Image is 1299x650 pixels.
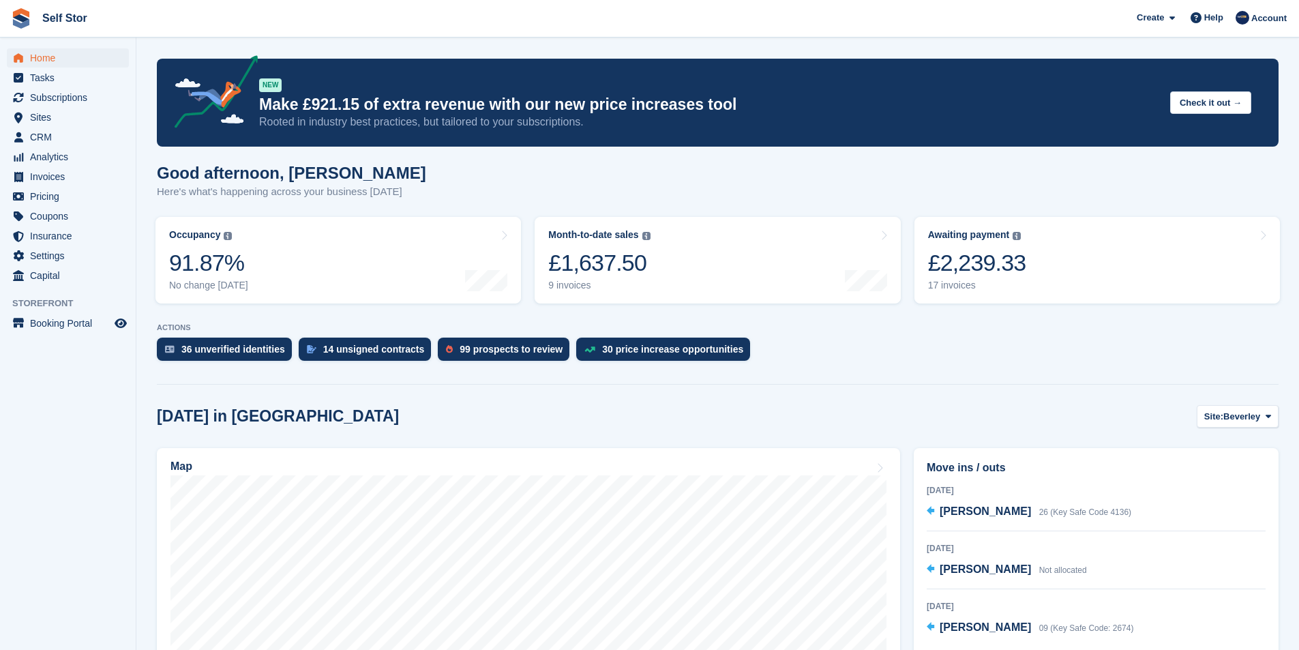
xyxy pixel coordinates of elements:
img: prospect-51fa495bee0391a8d652442698ab0144808aea92771e9ea1ae160a38d050c398.svg [446,345,453,353]
img: contract_signature_icon-13c848040528278c33f63329250d36e43548de30e8caae1d1a13099fd9432cc5.svg [307,345,316,353]
a: 36 unverified identities [157,338,299,368]
a: Self Stor [37,7,93,29]
span: 26 (Key Safe Code 4136) [1039,507,1131,517]
button: Check it out → [1170,91,1251,114]
img: Chris Rice [1236,11,1249,25]
a: Occupancy 91.87% No change [DATE] [155,217,521,304]
div: 17 invoices [928,280,1026,291]
span: Pricing [30,187,112,206]
button: Site: Beverley [1197,405,1279,428]
a: Month-to-date sales £1,637.50 9 invoices [535,217,900,304]
img: stora-icon-8386f47178a22dfd0bd8f6a31ec36ba5ce8667c1dd55bd0f319d3a0aa187defe.svg [11,8,31,29]
div: NEW [259,78,282,92]
a: 99 prospects to review [438,338,576,368]
a: Awaiting payment £2,239.33 17 invoices [914,217,1280,304]
span: Home [30,48,112,68]
a: menu [7,167,129,186]
div: 9 invoices [548,280,650,291]
img: price_increase_opportunities-93ffe204e8149a01c8c9dc8f82e8f89637d9d84a8eef4429ea346261dce0b2c0.svg [584,346,595,353]
span: Beverley [1223,410,1260,424]
img: icon-info-grey-7440780725fd019a000dd9b08b2336e03edf1995a4989e88bcd33f0948082b44.svg [224,232,232,240]
span: Account [1251,12,1287,25]
a: menu [7,128,129,147]
a: menu [7,246,129,265]
span: Analytics [30,147,112,166]
span: [PERSON_NAME] [940,563,1031,575]
a: menu [7,68,129,87]
span: Help [1204,11,1223,25]
span: Coupons [30,207,112,226]
span: [PERSON_NAME] [940,621,1031,633]
a: menu [7,207,129,226]
div: £1,637.50 [548,249,650,277]
a: menu [7,187,129,206]
span: Not allocated [1039,565,1087,575]
span: Create [1137,11,1164,25]
p: ACTIONS [157,323,1279,332]
a: menu [7,266,129,285]
span: Capital [30,266,112,285]
span: Booking Portal [30,314,112,333]
span: Tasks [30,68,112,87]
span: CRM [30,128,112,147]
div: [DATE] [927,542,1266,555]
div: 91.87% [169,249,248,277]
a: menu [7,108,129,127]
div: [DATE] [927,484,1266,497]
div: [DATE] [927,600,1266,612]
h1: Good afternoon, [PERSON_NAME] [157,164,426,182]
a: menu [7,48,129,68]
div: 30 price increase opportunities [602,344,743,355]
a: [PERSON_NAME] 09 (Key Safe Code: 2674) [927,619,1133,637]
div: 14 unsigned contracts [323,344,425,355]
div: No change [DATE] [169,280,248,291]
span: 09 (Key Safe Code: 2674) [1039,623,1134,633]
a: menu [7,226,129,246]
div: Occupancy [169,229,220,241]
span: Invoices [30,167,112,186]
img: verify_identity-adf6edd0f0f0b5bbfe63781bf79b02c33cf7c696d77639b501bdc392416b5a36.svg [165,345,175,353]
div: Month-to-date sales [548,229,638,241]
a: 14 unsigned contracts [299,338,438,368]
p: Here's what's happening across your business [DATE] [157,184,426,200]
h2: Move ins / outs [927,460,1266,476]
div: £2,239.33 [928,249,1026,277]
img: price-adjustments-announcement-icon-8257ccfd72463d97f412b2fc003d46551f7dbcb40ab6d574587a9cd5c0d94... [163,55,258,133]
a: 30 price increase opportunities [576,338,757,368]
a: menu [7,147,129,166]
a: menu [7,314,129,333]
a: menu [7,88,129,107]
div: Awaiting payment [928,229,1010,241]
span: Storefront [12,297,136,310]
p: Make £921.15 of extra revenue with our new price increases tool [259,95,1159,115]
img: icon-info-grey-7440780725fd019a000dd9b08b2336e03edf1995a4989e88bcd33f0948082b44.svg [1013,232,1021,240]
span: Settings [30,246,112,265]
div: 36 unverified identities [181,344,285,355]
div: 99 prospects to review [460,344,563,355]
h2: [DATE] in [GEOGRAPHIC_DATA] [157,407,399,426]
span: Site: [1204,410,1223,424]
span: Insurance [30,226,112,246]
a: [PERSON_NAME] Not allocated [927,561,1087,579]
span: Subscriptions [30,88,112,107]
span: [PERSON_NAME] [940,505,1031,517]
a: Preview store [113,315,129,331]
span: Sites [30,108,112,127]
h2: Map [170,460,192,473]
p: Rooted in industry best practices, but tailored to your subscriptions. [259,115,1159,130]
a: [PERSON_NAME] 26 (Key Safe Code 4136) [927,503,1131,521]
img: icon-info-grey-7440780725fd019a000dd9b08b2336e03edf1995a4989e88bcd33f0948082b44.svg [642,232,651,240]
